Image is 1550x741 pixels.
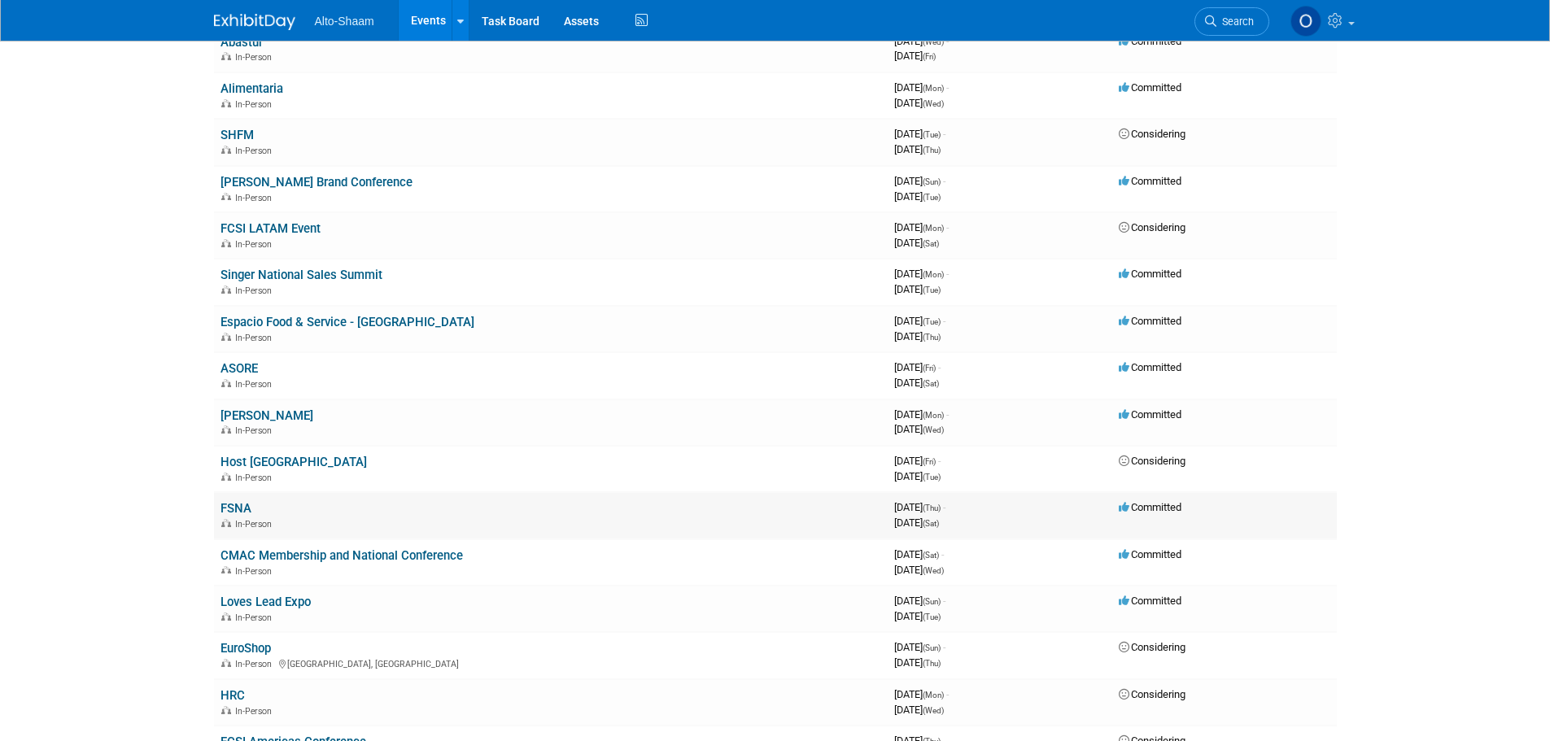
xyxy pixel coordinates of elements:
span: [DATE] [894,455,941,467]
span: [DATE] [894,688,949,700]
span: - [938,455,941,467]
a: Alimentaria [220,81,283,96]
img: In-Person Event [221,193,231,201]
span: (Wed) [923,566,944,575]
span: (Sat) [923,239,939,248]
span: (Fri) [923,457,936,466]
span: Committed [1119,175,1181,187]
span: - [941,548,944,560]
span: (Mon) [923,270,944,279]
span: In-Person [235,333,277,343]
span: [DATE] [894,35,949,47]
img: In-Person Event [221,659,231,667]
span: (Tue) [923,130,941,139]
span: In-Person [235,239,277,250]
a: Abastur [220,35,263,50]
img: In-Person Event [221,519,231,527]
a: Search [1194,7,1269,36]
span: - [943,175,945,187]
span: In-Person [235,425,277,436]
span: In-Person [235,379,277,390]
span: (Thu) [923,503,941,512]
img: In-Person Event [221,99,231,107]
span: [DATE] [894,656,941,669]
a: HRC [220,688,245,703]
span: (Sat) [923,551,939,560]
span: (Thu) [923,333,941,342]
span: [DATE] [894,221,949,233]
span: (Sat) [923,379,939,388]
span: Committed [1119,81,1181,94]
span: (Tue) [923,317,941,326]
img: In-Person Event [221,286,231,294]
span: (Mon) [923,84,944,93]
span: Committed [1119,595,1181,607]
span: Considering [1119,641,1185,653]
span: - [943,501,945,513]
span: [DATE] [894,283,941,295]
span: [DATE] [894,361,941,373]
span: Committed [1119,361,1181,373]
span: Committed [1119,315,1181,327]
span: In-Person [235,286,277,296]
span: [DATE] [894,423,944,435]
span: In-Person [235,612,277,623]
a: CMAC Membership and National Conference [220,548,463,563]
span: [DATE] [894,268,949,280]
img: In-Person Event [221,612,231,621]
span: - [946,688,949,700]
span: [DATE] [894,128,945,140]
span: In-Person [235,99,277,110]
a: Espacio Food & Service - [GEOGRAPHIC_DATA] [220,315,474,329]
span: (Wed) [923,37,944,46]
span: - [943,128,945,140]
a: EuroShop [220,641,271,656]
span: - [943,641,945,653]
img: In-Person Event [221,333,231,341]
span: [DATE] [894,377,939,389]
span: [DATE] [894,641,945,653]
a: FSNA [220,501,251,516]
a: FCSI LATAM Event [220,221,321,236]
span: Committed [1119,501,1181,513]
span: (Sat) [923,519,939,528]
span: In-Person [235,519,277,530]
span: (Wed) [923,706,944,715]
img: In-Person Event [221,239,231,247]
span: (Wed) [923,99,944,108]
a: ASORE [220,361,258,376]
span: [DATE] [894,595,945,607]
span: In-Person [235,193,277,203]
span: - [946,268,949,280]
span: [DATE] [894,237,939,249]
span: [DATE] [894,501,945,513]
span: In-Person [235,473,277,483]
a: Host [GEOGRAPHIC_DATA] [220,455,367,469]
span: [DATE] [894,610,941,622]
span: - [943,315,945,327]
a: Loves Lead Expo [220,595,311,609]
span: (Sun) [923,643,941,652]
span: - [943,595,945,607]
span: [DATE] [894,408,949,421]
span: (Fri) [923,52,936,61]
span: In-Person [235,52,277,63]
span: [DATE] [894,704,944,716]
span: [DATE] [894,315,945,327]
span: Search [1216,15,1254,28]
span: [DATE] [894,50,936,62]
span: [DATE] [894,190,941,203]
span: (Tue) [923,473,941,482]
img: In-Person Event [221,52,231,60]
a: SHFM [220,128,254,142]
img: In-Person Event [221,566,231,574]
span: (Tue) [923,193,941,202]
span: (Thu) [923,146,941,155]
span: (Tue) [923,286,941,294]
img: In-Person Event [221,146,231,154]
span: Considering [1119,128,1185,140]
span: (Wed) [923,425,944,434]
span: (Sun) [923,177,941,186]
span: In-Person [235,659,277,669]
span: Committed [1119,268,1181,280]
